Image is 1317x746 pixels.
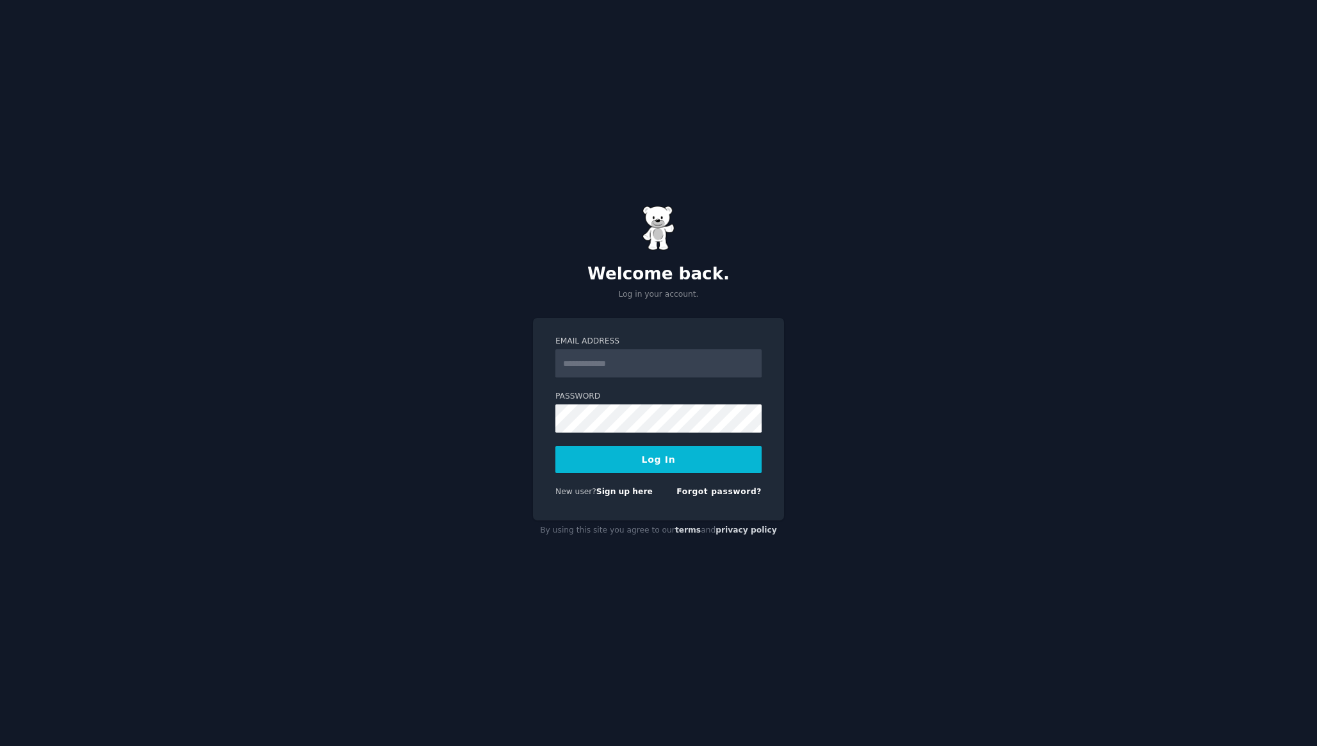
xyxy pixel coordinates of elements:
[675,526,701,535] a: terms
[533,264,784,285] h2: Welcome back.
[555,391,762,402] label: Password
[555,336,762,347] label: Email Address
[642,206,675,251] img: Gummy Bear
[533,289,784,301] p: Log in your account.
[555,487,596,496] span: New user?
[716,526,777,535] a: privacy policy
[596,487,653,496] a: Sign up here
[676,487,762,496] a: Forgot password?
[555,446,762,473] button: Log In
[533,520,784,541] div: By using this site you agree to our and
